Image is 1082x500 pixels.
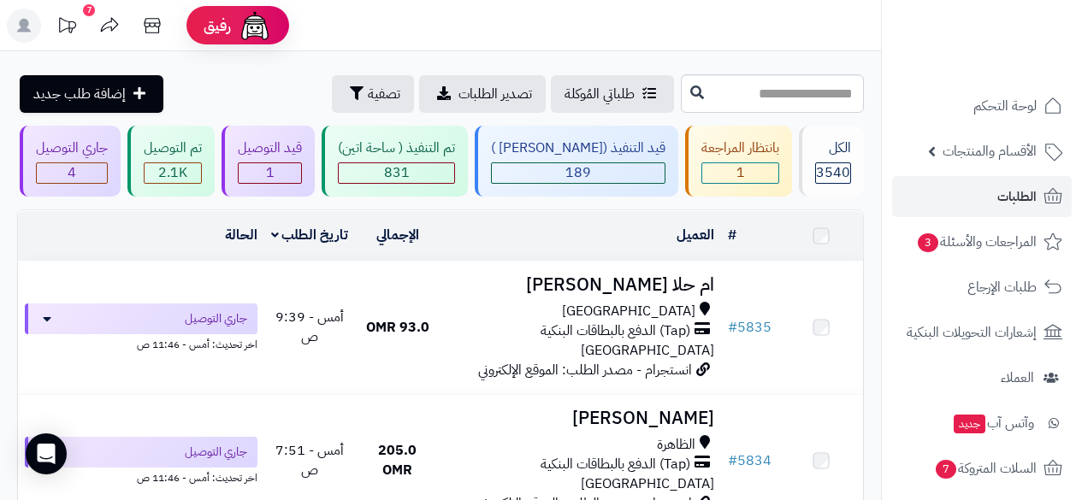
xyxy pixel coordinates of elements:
[936,460,956,479] span: 7
[541,455,690,474] span: (Tap) الدفع بالبطاقات البنكية
[952,411,1034,435] span: وآتس آب
[271,225,349,245] a: تاريخ الطلب
[491,138,665,158] div: قيد التنفيذ ([PERSON_NAME] )
[83,4,95,16] div: 7
[225,225,257,245] a: الحالة
[565,84,635,104] span: طلباتي المُوكلة
[339,163,454,183] div: 831
[916,230,1037,254] span: المراجعات والأسئلة
[562,302,695,321] span: [GEOGRAPHIC_DATA]
[275,307,344,347] span: أمس - 9:39 ص
[45,9,88,47] a: تحديثات المنصة
[419,75,546,113] a: تصدير الطلبات
[736,162,745,183] span: 1
[892,176,1072,217] a: الطلبات
[318,126,471,197] a: تم التنفيذ ( ساحة اتين) 831
[275,440,344,480] span: أمس - 7:51 ص
[701,138,779,158] div: بانتظار المراجعة
[702,163,778,183] div: 1
[943,139,1037,163] span: الأقسام والمنتجات
[25,334,257,352] div: اخر تحديث: أمس - 11:46 ص
[934,456,1037,480] span: السلات المتروكة
[185,444,247,461] span: جاري التوصيل
[204,15,231,36] span: رفيق
[973,94,1037,118] span: لوحة التحكم
[815,138,851,158] div: الكل
[124,126,218,197] a: تم التوصيل 2.1K
[728,225,736,245] a: #
[185,310,247,327] span: جاري التوصيل
[158,162,187,183] span: 2.1K
[458,84,532,104] span: تصدير الطلبات
[565,162,591,183] span: 189
[795,126,867,197] a: الكل3540
[446,275,714,295] h3: ام حلا [PERSON_NAME]
[378,440,417,480] span: 205.0 OMR
[677,225,714,245] a: العميل
[892,312,1072,353] a: إشعارات التحويلات البنكية
[25,468,257,485] div: اخر تحديث: أمس - 11:46 ص
[541,321,690,341] span: (Tap) الدفع بالبطاقات البنكية
[37,163,107,183] div: 4
[892,221,1072,262] a: المراجعات والأسئلة3
[145,163,201,183] div: 2065
[918,233,938,252] span: 3
[728,450,772,471] a: #5834
[682,126,795,197] a: بانتظار المراجعة 1
[728,450,737,471] span: #
[892,357,1072,398] a: العملاء
[657,435,695,455] span: الظاهرة
[266,162,275,183] span: 1
[332,75,414,113] button: تصفية
[20,75,163,113] a: إضافة طلب جديد
[368,84,400,104] span: تصفية
[16,126,124,197] a: جاري التوصيل 4
[68,162,76,183] span: 4
[338,138,455,158] div: تم التنفيذ ( ساحة اتين)
[551,75,674,113] a: طلباتي المُوكلة
[997,185,1037,209] span: الطلبات
[581,340,714,361] span: [GEOGRAPHIC_DATA]
[728,317,737,338] span: #
[581,474,714,494] span: [GEOGRAPHIC_DATA]
[144,138,202,158] div: تم التوصيل
[366,317,429,338] span: 93.0 OMR
[728,317,772,338] a: #5835
[967,275,1037,299] span: طلبات الإرجاع
[966,48,1066,84] img: logo-2.png
[446,409,714,428] h3: [PERSON_NAME]
[492,163,665,183] div: 189
[954,415,985,433] span: جديد
[36,138,108,158] div: جاري التوصيل
[238,9,272,43] img: ai-face.png
[1001,366,1034,390] span: العملاء
[478,360,692,380] span: انستجرام - مصدر الطلب: الموقع الإلكتروني
[892,448,1072,489] a: السلات المتروكة7
[218,126,318,197] a: قيد التوصيل 1
[26,433,67,474] div: Open Intercom Messenger
[816,162,850,183] span: 3540
[471,126,682,197] a: قيد التنفيذ ([PERSON_NAME] ) 189
[892,267,1072,308] a: طلبات الإرجاع
[892,85,1072,126] a: لوحة التحكم
[33,84,126,104] span: إضافة طلب جديد
[907,321,1037,344] span: إشعارات التحويلات البنكية
[892,403,1072,444] a: وآتس آبجديد
[384,162,410,183] span: 831
[376,225,419,245] a: الإجمالي
[239,163,301,183] div: 1
[238,138,302,158] div: قيد التوصيل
